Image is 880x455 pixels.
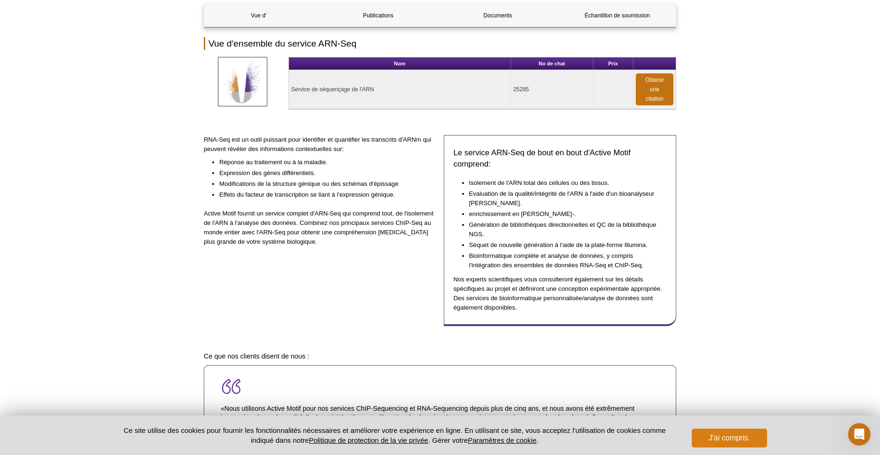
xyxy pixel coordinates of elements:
[289,70,511,109] td: Service de séquençage de l'ARN
[204,135,437,154] p: RNA-Seq est un outil puissant pour identifier et quantifier les transcrits d'ARNm qui peuvent rév...
[219,189,427,200] li: Effets du facteur de transcription se liant à l'expression génique.
[636,73,673,105] a: Obtenir une citation
[468,436,536,444] button: Paramètres de cookie
[563,4,672,27] a: Échantillon de soumission
[511,70,593,109] td: 25285
[443,4,552,27] a: Documents
[469,250,657,270] li: Bioinformatique complète et analyse de données, y compris l'intégration des ensembles de données ...
[204,209,437,247] p: Active Motif fournit un service complet d'ARN-Seq qui comprend tout, de l'isolement de l'ARN à l'...
[324,4,432,27] a: Publications
[692,429,767,447] button: J'ai compris.
[469,239,657,250] li: Séquet de nouvelle génération à l'aide de la plate-forme Illumina.
[469,219,657,239] li: Génération de bibliothèques directionnelles et QC de la bibliothèque NGS.
[454,147,667,170] h3: Le service ARN-Seq de bout en bout d'Active Motif comprend:
[219,156,427,167] li: Réponse au traitement ou à la maladie.
[218,57,267,106] img: ARN-Seq Services
[848,423,871,446] iframe: Intercom live chat
[204,37,676,50] h2: Vue d'ensemble du service ARN-Seq
[204,4,313,27] a: Vue d'
[454,275,667,312] p: Nos experts scientifiques vous consulteront également sur les détails spécifiques au projet et dé...
[289,57,511,70] th: Nom
[469,208,657,219] li: enrichissement en [PERSON_NAME]-.
[593,57,633,70] th: Prix
[219,178,427,189] li: Modifications de la structure génique ou des schémas d'épissage
[219,167,427,178] li: Expression des gènes différentiels.
[113,425,676,445] p: Ce site utilise des cookies pour fournir les fonctionnalités nécessaires et améliorer votre expér...
[204,352,676,360] h4: Ce que nos clients disent de nous :
[221,395,659,441] p: «Nous utilisons Active Motif pour nos services ChIP-Sequencing et RNA-Sequencing depuis plus de c...
[511,57,593,70] th: No de chat
[469,177,657,188] li: Isolement de l'ARN total des cellules ou des tissus.
[309,436,428,444] a: Politique de protection de la vie privée
[469,188,657,208] li: Evaluation de la qualité/intégrité de l'ARN à l'aide d'un bioanalyseur [PERSON_NAME].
